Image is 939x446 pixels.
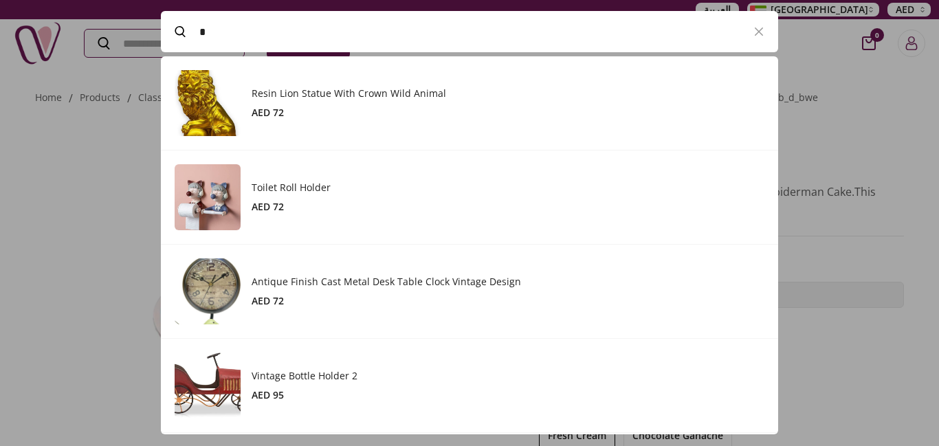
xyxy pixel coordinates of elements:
img: Product Image [175,70,241,136]
a: Product ImageVintage Bottle Holder 2AED 95 [175,353,764,419]
img: Product Image [175,353,241,419]
a: Product ImageToilet Roll HolderAED 72 [175,164,764,230]
h3: Resin Lion Statue With Crown Wild Animal [252,87,764,100]
div: AED 72 [252,200,764,214]
input: Search [199,12,740,51]
h3: Vintage Bottle Holder 2 [252,369,764,383]
div: AED 72 [252,294,764,308]
div: AED 72 [252,106,764,120]
img: Product Image [175,258,241,324]
a: Product ImageResin Lion Statue With Crown Wild AnimalAED 72 [175,70,764,136]
div: AED 95 [252,388,764,402]
a: Product ImageAntique Finish Cast Metal Desk Table Clock Vintage DesignAED 72 [175,258,764,324]
h3: Toilet Roll Holder [252,181,764,194]
h3: Antique Finish Cast Metal Desk Table Clock Vintage Design [252,275,764,289]
img: Product Image [175,164,241,230]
